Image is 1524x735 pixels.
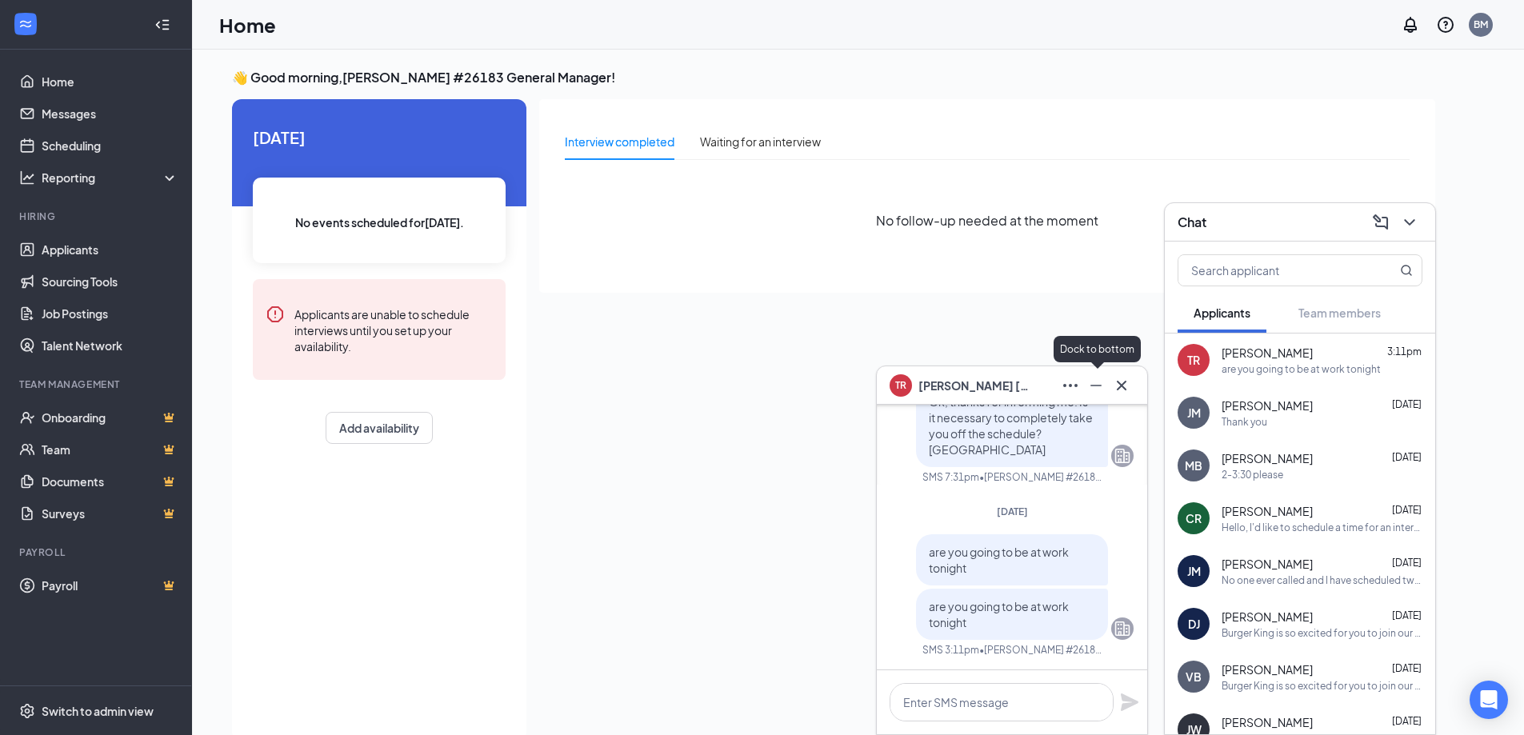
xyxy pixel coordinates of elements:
[1436,15,1455,34] svg: QuestionInfo
[918,377,1030,394] span: [PERSON_NAME] [PERSON_NAME]
[1222,362,1381,376] div: are you going to be at work tonight
[42,298,178,330] a: Job Postings
[219,11,276,38] h1: Home
[922,643,979,657] div: SMS 3:11pm
[929,545,1069,575] span: are you going to be at work tonight
[1392,557,1422,569] span: [DATE]
[1178,255,1368,286] input: Search applicant
[294,305,493,354] div: Applicants are unable to schedule interviews until you set up your availability.
[266,305,285,324] svg: Error
[1392,451,1422,463] span: [DATE]
[876,210,1098,230] span: No follow-up needed at the moment
[253,125,506,150] span: [DATE]
[19,377,175,391] div: Team Management
[1474,18,1488,31] div: BM
[979,643,1105,657] span: • [PERSON_NAME] #26183 General Manager
[1222,345,1313,361] span: [PERSON_NAME]
[1083,373,1109,398] button: Minimize
[1392,504,1422,516] span: [DATE]
[1400,213,1419,232] svg: ChevronDown
[1194,306,1250,320] span: Applicants
[1222,661,1313,677] span: [PERSON_NAME]
[42,234,178,266] a: Applicants
[1058,373,1083,398] button: Ellipses
[1222,521,1422,534] div: Hello, I'd like to schedule a time for an interview!
[1188,616,1200,632] div: DJ
[1392,715,1422,727] span: [DATE]
[42,266,178,298] a: Sourcing Tools
[19,545,175,559] div: Payroll
[1222,714,1313,730] span: [PERSON_NAME]
[1222,609,1313,625] span: [PERSON_NAME]
[42,330,178,362] a: Talent Network
[1113,446,1132,465] svg: Company
[700,133,821,150] div: Waiting for an interview
[1392,662,1422,674] span: [DATE]
[42,433,178,465] a: TeamCrown
[18,16,34,32] svg: WorkstreamLogo
[1178,214,1206,231] h3: Chat
[19,170,35,186] svg: Analysis
[19,210,175,223] div: Hiring
[19,703,35,719] svg: Settings
[1187,405,1201,421] div: JM
[1392,398,1422,410] span: [DATE]
[1187,563,1201,579] div: JM
[1401,15,1420,34] svg: Notifications
[1061,376,1080,395] svg: Ellipses
[1222,397,1313,413] span: [PERSON_NAME]
[1392,609,1422,621] span: [DATE]
[1368,210,1394,235] button: ComposeMessage
[1400,264,1413,277] svg: MagnifyingGlass
[1185,457,1202,473] div: MB
[922,470,979,484] div: SMS 7:31pm
[1222,450,1313,466] span: [PERSON_NAME]
[1086,376,1106,395] svg: Minimize
[1222,468,1283,481] div: 2-3:30 please
[295,214,464,231] span: No events scheduled for [DATE] .
[42,130,178,162] a: Scheduling
[232,69,1435,86] h3: 👋 Good morning, [PERSON_NAME] #26183 General Manager !
[1397,210,1422,235] button: ChevronDown
[565,133,674,150] div: Interview completed
[42,703,154,719] div: Switch to admin view
[1387,346,1422,358] span: 3:11pm
[326,412,433,444] button: Add availability
[1470,681,1508,719] div: Open Intercom Messenger
[1109,373,1134,398] button: Cross
[42,497,178,529] a: SurveysCrown
[1222,415,1267,429] div: Thank you
[42,66,178,98] a: Home
[1222,573,1422,587] div: No one ever called and I have scheduled twice
[1113,619,1132,638] svg: Company
[42,569,178,601] a: PayrollCrown
[1298,306,1381,320] span: Team members
[42,98,178,130] a: Messages
[1186,510,1202,526] div: CR
[1054,336,1141,362] div: Dock to bottom
[929,599,1069,629] span: are you going to be at work tonight
[1186,669,1202,685] div: VB
[42,401,178,433] a: OnboardingCrown
[1120,693,1139,712] svg: Plane
[42,170,179,186] div: Reporting
[1222,679,1422,693] div: Burger King is so excited for you to join our team! Do you know anyone else who might be interest...
[1187,352,1200,368] div: TR
[1371,213,1390,232] svg: ComposeMessage
[154,17,170,33] svg: Collapse
[997,505,1028,517] span: [DATE]
[1222,503,1313,519] span: [PERSON_NAME]
[1222,556,1313,572] span: [PERSON_NAME]
[1222,626,1422,640] div: Burger King is so excited for you to join our team! Do you know anyone else who might be interest...
[1112,376,1131,395] svg: Cross
[979,470,1105,484] span: • [PERSON_NAME] #26183 General Manager
[42,465,178,497] a: DocumentsCrown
